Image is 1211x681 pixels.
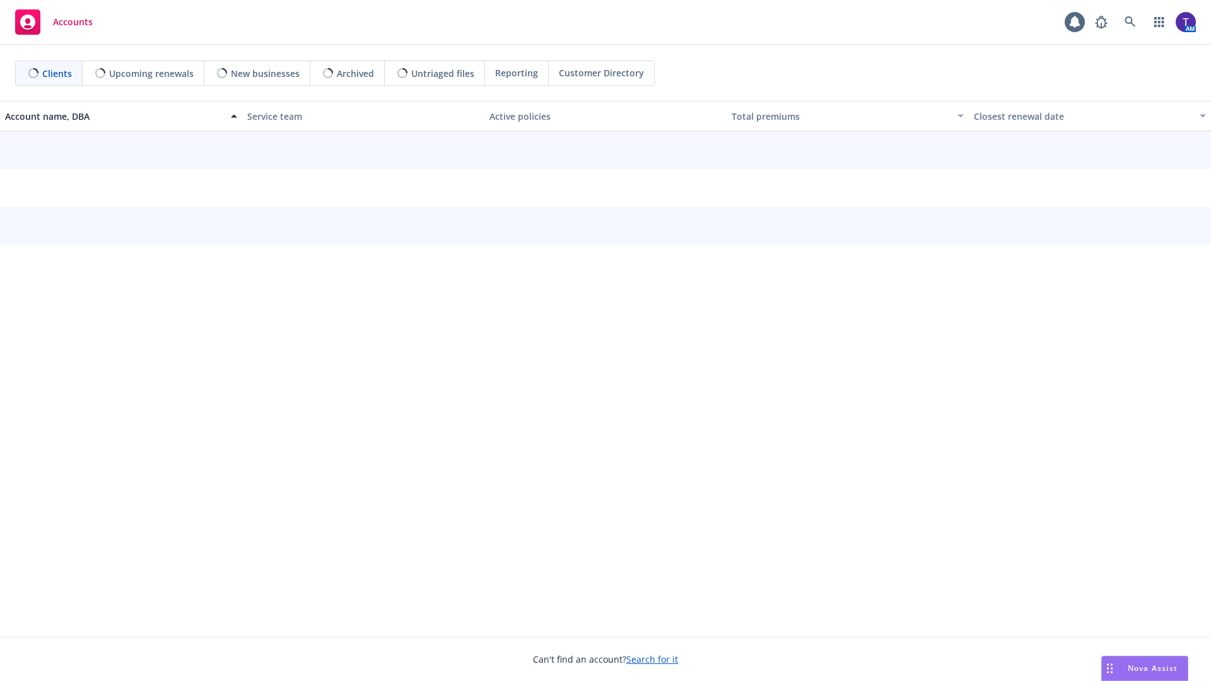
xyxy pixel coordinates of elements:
a: Switch app [1147,9,1172,35]
a: Search for it [626,653,678,665]
div: Drag to move [1102,656,1118,680]
span: Nova Assist [1128,663,1178,673]
button: Service team [242,101,484,131]
div: Closest renewal date [974,110,1192,123]
span: Archived [337,67,374,80]
a: Accounts [10,4,98,40]
button: Total premiums [727,101,969,131]
div: Account name, DBA [5,110,223,123]
button: Closest renewal date [969,101,1211,131]
span: Untriaged files [411,67,474,80]
button: Active policies [484,101,727,131]
span: Upcoming renewals [109,67,194,80]
button: Nova Assist [1101,656,1188,681]
span: Clients [42,67,72,80]
div: Service team [247,110,479,123]
span: New businesses [231,67,300,80]
div: Active policies [489,110,722,123]
img: photo [1176,12,1196,32]
div: Total premiums [732,110,950,123]
span: Reporting [495,66,538,79]
span: Customer Directory [559,66,644,79]
a: Search [1118,9,1143,35]
a: Report a Bug [1089,9,1114,35]
span: Accounts [53,17,93,27]
span: Can't find an account? [533,653,678,666]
